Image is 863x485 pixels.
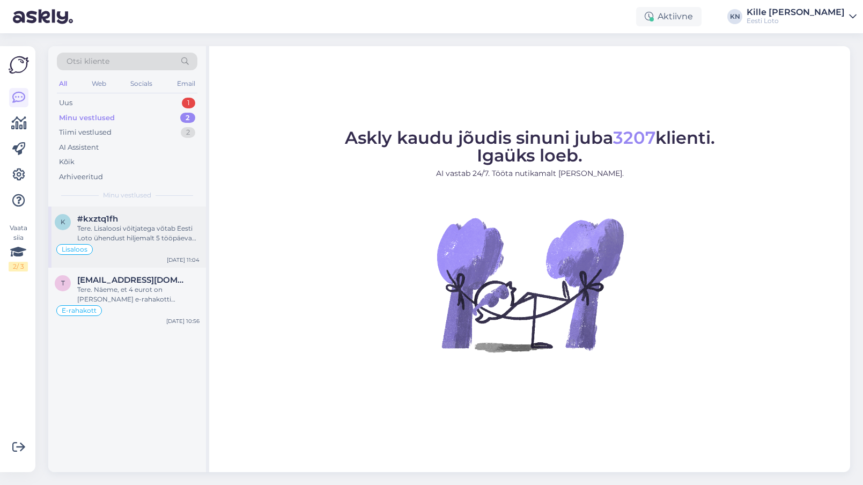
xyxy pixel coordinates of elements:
[167,256,200,264] div: [DATE] 11:04
[747,17,845,25] div: Eesti Loto
[433,188,626,381] img: No Chat active
[59,113,115,123] div: Minu vestlused
[9,55,29,75] img: Askly Logo
[59,142,99,153] div: AI Assistent
[345,168,715,179] p: AI vastab 24/7. Tööta nutikamalt [PERSON_NAME].
[345,127,715,166] span: Askly kaudu jõudis sinuni juba klienti. Igaüks loeb.
[128,77,154,91] div: Socials
[62,307,97,314] span: E-rahakott
[103,190,151,200] span: Minu vestlused
[90,77,108,91] div: Web
[747,8,857,25] a: Kille [PERSON_NAME]Eesti Loto
[77,214,118,224] span: #kxztq1fh
[59,98,72,108] div: Uus
[9,262,28,271] div: 2 / 3
[9,223,28,271] div: Vaata siia
[61,218,65,226] span: k
[613,127,655,148] span: 3207
[77,275,189,285] span: taunoe30@gmail.com
[175,77,197,91] div: Email
[59,157,75,167] div: Kõik
[59,127,112,138] div: Tiimi vestlused
[166,317,200,325] div: [DATE] 10:56
[67,56,109,67] span: Otsi kliente
[747,8,845,17] div: Kille [PERSON_NAME]
[61,279,65,287] span: t
[77,285,200,304] div: Tere. Näeme, et 4 eurot on [PERSON_NAME] e-rahakotti laekunud. Palun täpsustage, kas tegite veel ...
[59,172,103,182] div: Arhiveeritud
[182,98,195,108] div: 1
[727,9,742,24] div: KN
[636,7,702,26] div: Aktiivne
[62,246,87,253] span: Lisaloos
[77,224,200,243] div: Tere. Lisaloosi võitjatega võtab Eesti Loto ühendust hiljemalt 5 tööpäeva jooksul pärast lisaloos...
[180,113,195,123] div: 2
[57,77,69,91] div: All
[181,127,195,138] div: 2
